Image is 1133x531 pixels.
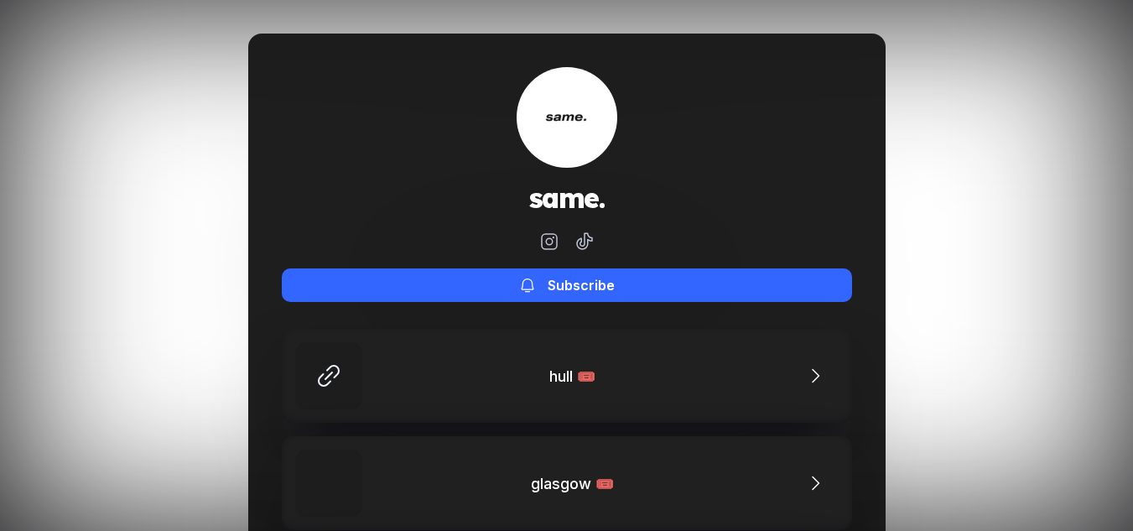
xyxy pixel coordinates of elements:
[531,475,622,492] div: glasgow 🎟️
[549,367,604,385] div: hull 🎟️
[282,329,852,423] a: hull 🎟️
[282,436,852,530] a: glasgow 🎟️
[548,277,615,294] div: Subscribe
[282,268,852,302] button: Subscribe
[517,67,617,168] img: 160x160
[529,181,604,215] h1: same.
[517,67,617,168] div: same.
